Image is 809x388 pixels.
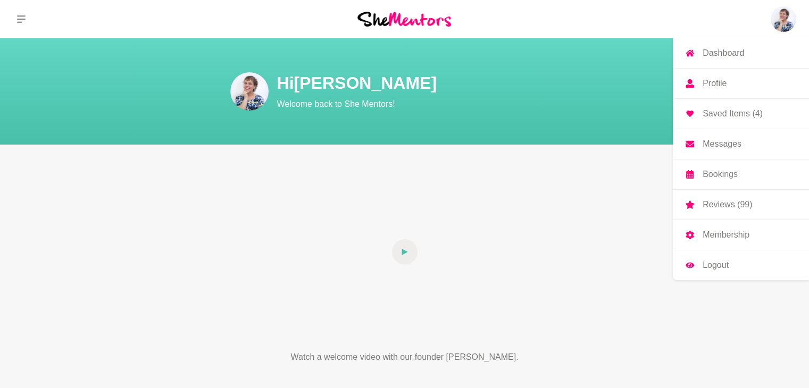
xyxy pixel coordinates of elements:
a: Dashboard [673,38,809,68]
a: Tracy TravisDashboardProfileSaved Items (4)MessagesBookingsReviews (99)MembershipLogout [771,6,796,32]
p: Reviews (99) [703,200,752,209]
p: Saved Items (4) [703,109,763,118]
p: Dashboard [703,49,744,57]
p: Logout [703,261,729,269]
p: Bookings [703,170,738,179]
a: Profile [673,69,809,98]
h1: Hi [PERSON_NAME] [277,72,660,94]
p: Watch a welcome video with our founder [PERSON_NAME]. [252,351,558,364]
img: Tracy Travis [230,72,269,111]
a: Saved Items (4) [673,99,809,129]
p: Membership [703,231,749,239]
img: She Mentors Logo [357,12,451,26]
p: Messages [703,140,741,148]
a: Reviews (99) [673,190,809,220]
a: Messages [673,129,809,159]
p: Profile [703,79,727,88]
a: Bookings [673,159,809,189]
p: Welcome back to She Mentors! [277,98,660,111]
img: Tracy Travis [771,6,796,32]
